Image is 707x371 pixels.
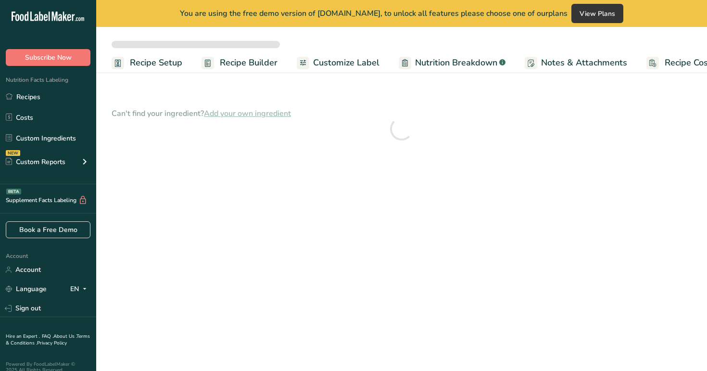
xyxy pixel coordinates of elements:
[6,157,65,167] div: Custom Reports
[6,189,21,194] div: BETA
[25,52,72,63] span: Subscribe Now
[6,333,40,340] a: Hire an Expert .
[541,56,627,69] span: Notes & Attachments
[525,52,627,74] a: Notes & Attachments
[180,8,568,19] span: You are using the free demo version of [DOMAIN_NAME], to unlock all features please choose one of...
[53,333,76,340] a: About Us .
[399,52,505,74] a: Nutrition Breakdown
[571,4,623,23] button: View Plans
[112,52,182,74] a: Recipe Setup
[6,221,90,238] a: Book a Free Demo
[130,56,182,69] span: Recipe Setup
[580,9,615,18] span: View Plans
[6,333,90,346] a: Terms & Conditions .
[313,56,379,69] span: Customize Label
[42,333,53,340] a: FAQ .
[37,340,67,346] a: Privacy Policy
[6,49,90,66] button: Subscribe Now
[297,52,379,74] a: Customize Label
[6,281,47,297] a: Language
[70,283,90,295] div: EN
[220,56,278,69] span: Recipe Builder
[415,56,497,69] span: Nutrition Breakdown
[6,150,20,156] div: NEW
[548,8,568,19] span: plans
[202,52,278,74] a: Recipe Builder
